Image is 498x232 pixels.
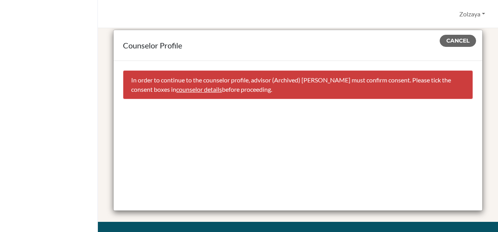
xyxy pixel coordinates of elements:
button: Zolzaya [456,7,489,21]
div: Counselor Profile [123,39,473,51]
button: Cancel [440,35,476,47]
span: Cancel [446,37,469,44]
p: In order to continue to the counselor profile, advisor (Archived) [PERSON_NAME] must confirm cons... [131,75,465,94]
a: counselor details [176,86,222,93]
